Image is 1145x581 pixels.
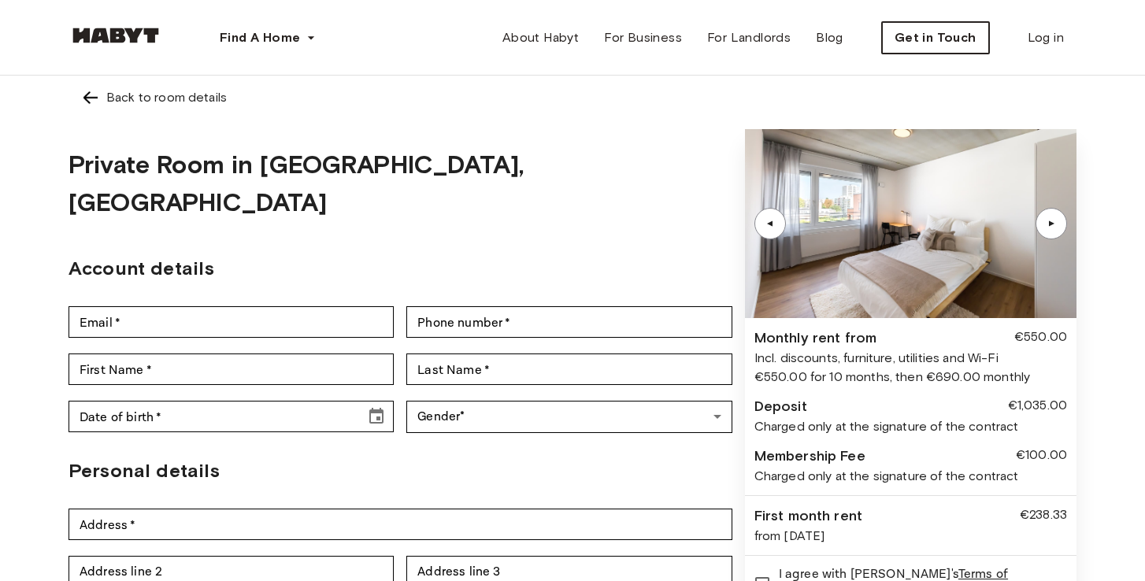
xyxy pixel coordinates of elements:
span: Find A Home [220,28,300,47]
div: from [DATE] [754,527,1067,546]
a: For Business [591,22,695,54]
img: Habyt [69,28,163,43]
div: First month rent [754,505,862,527]
div: €550.00 for 10 months, then €690.00 monthly [754,368,1067,387]
div: Membership Fee [754,446,865,467]
h2: Personal details [69,457,732,485]
span: Get in Touch [895,28,976,47]
div: Charged only at the signature of the contract [754,467,1067,486]
div: €238.33 [1020,505,1067,527]
div: ▲ [1043,219,1059,228]
span: For Landlords [707,28,791,47]
button: Choose date [361,401,392,432]
div: Incl. discounts, furniture, utilities and Wi-Fi [754,349,1067,368]
div: Charged only at the signature of the contract [754,417,1067,436]
img: Left pointing arrow [81,88,100,107]
div: €100.00 [1016,446,1067,467]
a: Log in [1015,22,1076,54]
button: Get in Touch [881,21,990,54]
span: Blog [816,28,843,47]
a: About Habyt [490,22,591,54]
button: Find A Home [207,22,328,54]
span: For Business [604,28,682,47]
div: ▲ [762,219,778,228]
span: Log in [1028,28,1064,47]
div: €1,035.00 [1008,396,1067,417]
div: €550.00 [1014,328,1067,349]
div: Monthly rent from [754,328,877,349]
a: Blog [803,22,856,54]
h1: Private Room in [GEOGRAPHIC_DATA], [GEOGRAPHIC_DATA] [69,146,732,221]
span: About Habyt [502,28,579,47]
a: For Landlords [695,22,803,54]
a: Left pointing arrowBack to room details [69,76,1076,120]
div: Deposit [754,396,807,417]
h2: Account details [69,254,732,283]
div: Back to room details [106,88,227,107]
img: Image of the room [745,129,1076,318]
